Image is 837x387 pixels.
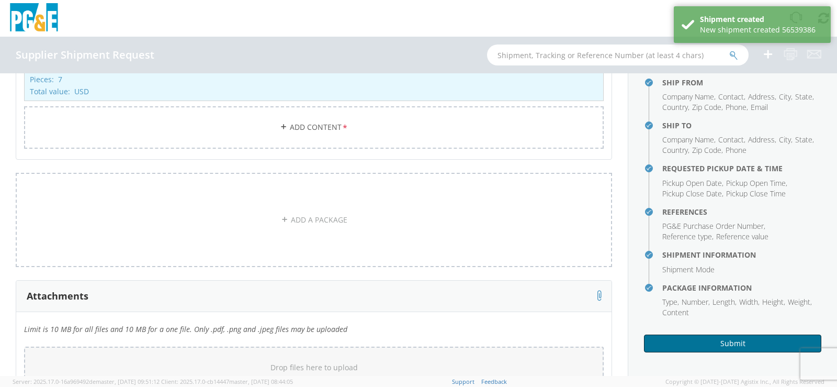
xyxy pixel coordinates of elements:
[452,378,474,385] a: Support
[726,178,787,189] li: ,
[665,378,824,386] span: Copyright © [DATE]-[DATE] Agistix Inc., All Rights Reserved
[748,92,775,102] span: Address
[795,92,812,102] span: State
[748,92,776,102] li: ,
[662,92,714,102] span: Company Name
[718,135,744,145] span: Contact
[662,208,821,216] h4: References
[716,231,768,241] span: Reference value
[16,49,154,61] h4: Supplier Shipment Request
[662,251,821,259] h4: Shipment Information
[662,79,821,86] h4: Ship From
[662,264,715,274] span: Shipment Mode
[718,92,745,102] li: ,
[662,145,688,155] span: Country
[726,102,746,112] span: Phone
[644,335,821,352] button: Submit
[718,92,744,102] span: Contact
[270,362,358,372] span: Drop files here to upload
[726,178,786,188] span: Pickup Open Time
[96,378,160,385] span: master, [DATE] 09:51:12
[682,297,708,307] span: Number
[692,102,723,113] li: ,
[662,297,679,307] li: ,
[718,135,745,145] li: ,
[788,297,812,307] li: ,
[30,75,598,83] p: Pieces: 7
[795,92,814,102] li: ,
[24,106,604,149] a: Add Content
[27,291,88,302] h3: Attachments
[13,378,160,385] span: Server: 2025.17.0-16a969492de
[795,135,812,145] span: State
[726,145,746,155] span: Phone
[692,145,723,156] li: ,
[662,92,716,102] li: ,
[700,25,823,35] div: New shipment created 56539386
[700,14,823,25] div: Shipment created
[751,102,768,112] span: Email
[795,135,814,145] li: ,
[30,87,598,95] p: Total value: USD
[726,189,786,198] span: Pickup Close Time
[487,45,749,65] input: Shipment, Tracking or Reference Number (at least 4 chars)
[662,189,723,199] li: ,
[481,378,507,385] a: Feedback
[662,102,688,112] span: Country
[662,102,689,113] li: ,
[662,135,716,145] li: ,
[779,92,791,102] span: City
[779,92,793,102] li: ,
[762,297,784,307] span: Height
[682,297,710,307] li: ,
[662,145,689,156] li: ,
[739,297,758,307] span: Width
[662,178,723,189] li: ,
[712,297,737,307] li: ,
[692,102,721,112] span: Zip Code
[662,178,722,188] span: Pickup Open Date
[662,164,821,172] h4: Requested Pickup Date & Time
[161,378,293,385] span: Client: 2025.17.0-cb14447
[779,135,793,145] li: ,
[16,173,612,267] a: ADD A PACKAGE
[748,135,776,145] li: ,
[662,231,712,241] span: Reference type
[662,221,765,231] li: ,
[779,135,791,145] span: City
[726,102,748,113] li: ,
[662,189,722,198] span: Pickup Close Date
[662,135,714,145] span: Company Name
[762,297,785,307] li: ,
[739,297,760,307] li: ,
[662,297,677,307] span: Type
[712,297,735,307] span: Length
[662,231,714,242] li: ,
[748,135,775,145] span: Address
[24,325,604,341] h5: Limit is 10 MB for all files and 10 MB for a one file. Only .pdf, .png and .jpeg files may be upl...
[788,297,810,307] span: Weight
[229,378,293,385] span: master, [DATE] 08:44:05
[662,307,689,317] span: Content
[662,121,821,129] h4: Ship To
[662,284,821,292] h4: Package Information
[692,145,721,155] span: Zip Code
[662,221,764,231] span: PG&E Purchase Order Number
[8,3,60,34] img: pge-logo-06675f144f4cfa6a6814.png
